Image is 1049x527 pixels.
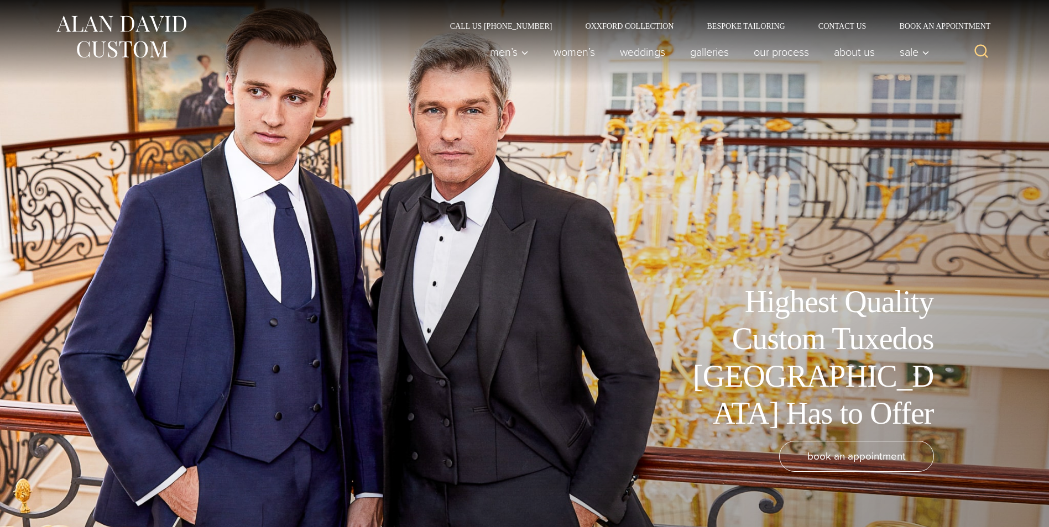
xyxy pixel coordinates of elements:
[821,41,887,63] a: About Us
[968,39,995,65] button: View Search Form
[677,41,741,63] a: Galleries
[607,41,677,63] a: weddings
[685,283,934,432] h1: Highest Quality Custom Tuxedos [GEOGRAPHIC_DATA] Has to Offer
[690,22,801,30] a: Bespoke Tailoring
[541,41,607,63] a: Women’s
[490,46,529,57] span: Men’s
[883,22,994,30] a: Book an Appointment
[477,41,935,63] nav: Primary Navigation
[568,22,690,30] a: Oxxford Collection
[779,441,934,472] a: book an appointment
[900,46,930,57] span: Sale
[741,41,821,63] a: Our Process
[802,22,883,30] a: Contact Us
[807,448,906,464] span: book an appointment
[434,22,569,30] a: Call Us [PHONE_NUMBER]
[434,22,995,30] nav: Secondary Navigation
[55,12,187,61] img: Alan David Custom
